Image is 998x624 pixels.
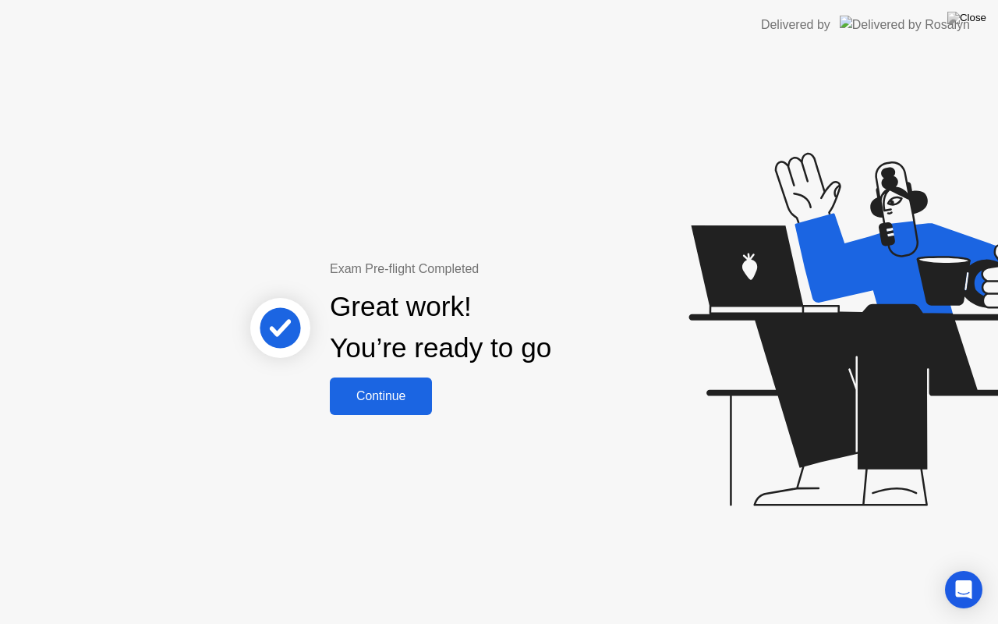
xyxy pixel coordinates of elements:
div: Great work! You’re ready to go [330,286,551,369]
div: Exam Pre-flight Completed [330,260,652,278]
div: Delivered by [761,16,830,34]
div: Continue [334,389,427,403]
img: Delivered by Rosalyn [840,16,970,34]
div: Open Intercom Messenger [945,571,982,608]
button: Continue [330,378,432,415]
img: Close [947,12,986,24]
